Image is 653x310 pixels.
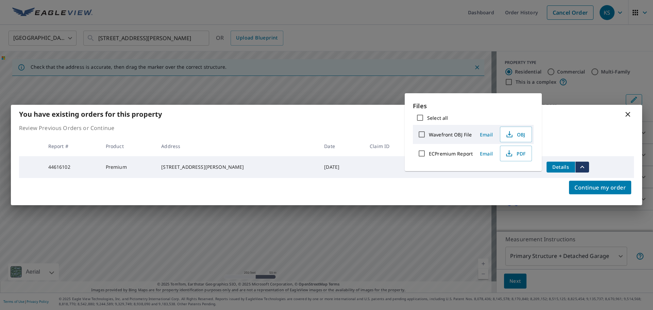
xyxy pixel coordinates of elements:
[43,156,100,178] td: 44616102
[569,181,631,194] button: Continue my order
[478,150,495,157] span: Email
[574,183,626,192] span: Continue my order
[427,115,448,121] label: Select all
[475,129,497,140] button: Email
[547,162,575,173] button: detailsBtn-44616102
[156,136,319,156] th: Address
[364,136,418,156] th: Claim ID
[504,130,526,138] span: OBJ
[319,136,364,156] th: Date
[319,156,364,178] td: [DATE]
[100,156,156,178] td: Premium
[161,164,313,170] div: [STREET_ADDRESS][PERSON_NAME]
[429,150,473,157] label: ECPremium Report
[478,131,495,138] span: Email
[475,148,497,159] button: Email
[551,164,571,170] span: Details
[19,110,162,119] b: You have existing orders for this property
[504,149,526,158] span: PDF
[413,101,534,111] p: Files
[100,136,156,156] th: Product
[500,127,532,142] button: OBJ
[500,146,532,161] button: PDF
[43,136,100,156] th: Report #
[429,131,472,138] label: Wavefront OBJ File
[575,162,589,173] button: filesDropdownBtn-44616102
[19,124,634,132] p: Review Previous Orders or Continue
